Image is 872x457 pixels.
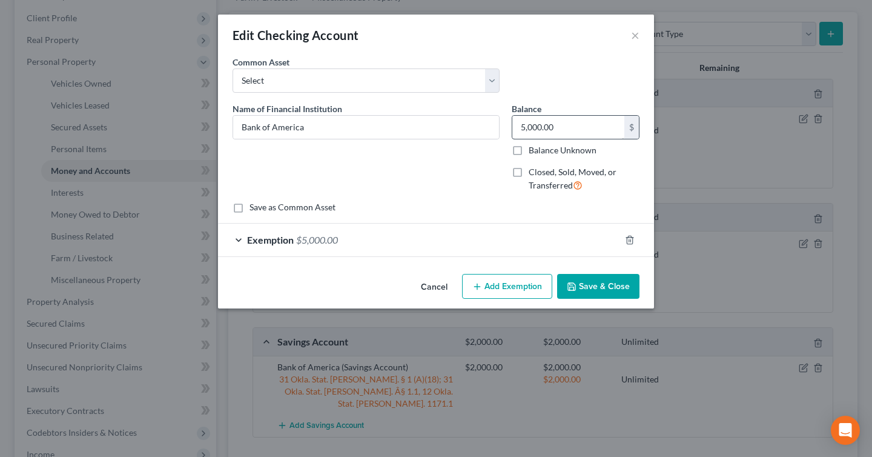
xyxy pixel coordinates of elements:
[512,116,624,139] input: 0.00
[624,116,639,139] div: $
[296,234,338,245] span: $5,000.00
[247,234,294,245] span: Exemption
[529,167,616,190] span: Closed, Sold, Moved, or Transferred
[529,144,596,156] label: Balance Unknown
[631,28,639,42] button: ×
[831,416,860,445] div: Open Intercom Messenger
[512,102,541,115] label: Balance
[462,274,552,299] button: Add Exemption
[233,116,499,139] input: Enter name...
[233,56,289,68] label: Common Asset
[249,201,335,213] label: Save as Common Asset
[557,274,639,299] button: Save & Close
[233,104,342,114] span: Name of Financial Institution
[233,27,358,44] div: Edit Checking Account
[411,275,457,299] button: Cancel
